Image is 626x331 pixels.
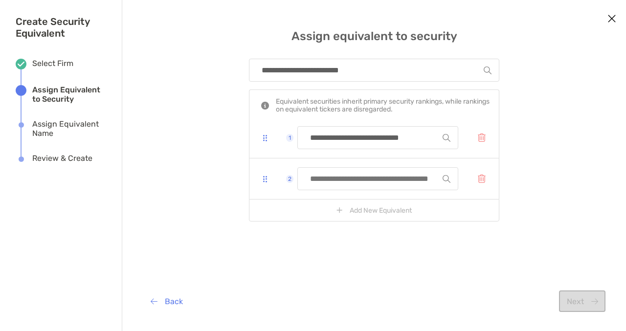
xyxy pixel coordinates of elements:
[291,29,457,43] h2: Assign equivalent to security
[443,175,450,183] img: Search Icon
[249,117,499,158] div: 1Search Iconbutton icon
[276,98,495,113] p: Equivalent securities inherit primary security rankings, while rankings on equivalent tickers are...
[289,135,291,141] span: 1
[32,85,106,104] div: Assign Equivalent to Security
[288,176,291,182] span: 2
[143,290,190,312] button: Back
[478,133,485,142] img: button icon
[443,134,450,142] img: Search Icon
[32,59,73,69] div: Select Firm
[16,16,106,39] h3: Create Security Equivalent
[249,158,499,199] div: 2Search Iconbutton icon
[478,175,485,183] img: button icon
[32,154,92,164] div: Review & Create
[604,12,619,26] button: Close modal
[484,66,492,74] img: Search Icon
[32,119,106,138] div: Assign Equivalent Name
